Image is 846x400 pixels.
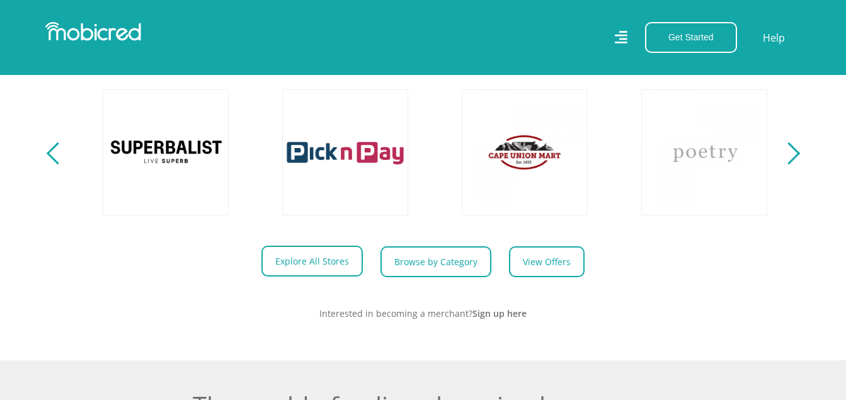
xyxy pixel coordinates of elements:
a: Explore All Stores [261,246,363,277]
button: Previous [50,140,66,165]
img: Mobicred [45,22,141,41]
a: Help [762,30,786,46]
a: View Offers [509,246,585,277]
a: Sign up here [472,307,527,319]
button: Get Started [645,22,737,53]
a: Browse by Category [380,246,491,277]
p: Interested in becoming a merchant? [74,307,773,320]
button: Next [781,140,797,165]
